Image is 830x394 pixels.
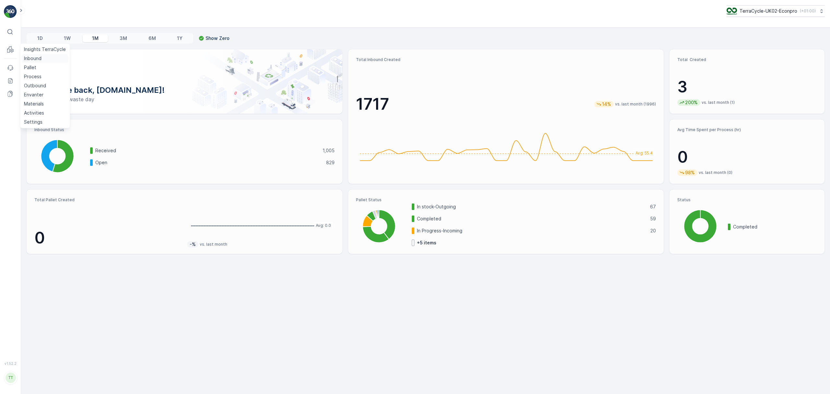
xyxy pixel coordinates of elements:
[177,35,183,42] p: 1Y
[650,228,656,234] p: 20
[34,197,182,203] p: Total Pallet Created
[677,127,817,132] p: Avg Time Spent per Process (hr)
[740,8,797,14] p: TerraCycle-UK02-Econpro
[702,100,735,105] p: vs. last month (1)
[601,101,612,107] p: 14%
[92,35,99,42] p: 1M
[677,77,817,97] p: 3
[800,8,816,14] p: ( +01:00 )
[677,197,817,203] p: Status
[200,242,227,247] p: vs. last month
[727,7,737,15] img: terracycle_logo_wKaHoWT.png
[615,102,656,107] p: vs. last month (1996)
[677,147,817,167] p: 0
[417,215,646,222] p: Completed
[148,35,156,42] p: 6M
[650,215,656,222] p: 59
[323,147,335,154] p: 1,005
[4,362,17,365] span: v 1.52.2
[4,5,17,18] img: logo
[417,228,646,234] p: In Progress-Incoming
[684,169,695,176] p: 98%
[37,95,332,103] p: Have a zero-waste day
[34,127,335,132] p: Inbound Status
[356,197,656,203] p: Pallet Status
[684,99,698,106] p: 200%
[120,35,127,42] p: 3M
[95,147,318,154] p: Received
[6,373,16,383] div: TT
[64,35,71,42] p: 1W
[727,5,825,17] button: TerraCycle-UK02-Econpro(+01:00)
[417,240,436,246] p: + 5 items
[733,224,817,230] p: Completed
[189,241,196,248] p: -%
[356,94,389,114] p: 1717
[37,35,43,42] p: 1D
[206,35,230,42] p: Show Zero
[650,203,656,210] p: 67
[699,170,732,175] p: vs. last month (0)
[4,367,17,389] button: TT
[37,85,332,95] p: Welcome back, [DOMAIN_NAME]!
[95,159,322,166] p: Open
[326,159,335,166] p: 829
[34,228,182,248] p: 0
[356,57,656,62] p: Total Inbound Created
[417,203,646,210] p: In stock-Outgoing
[677,57,817,62] p: Total Created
